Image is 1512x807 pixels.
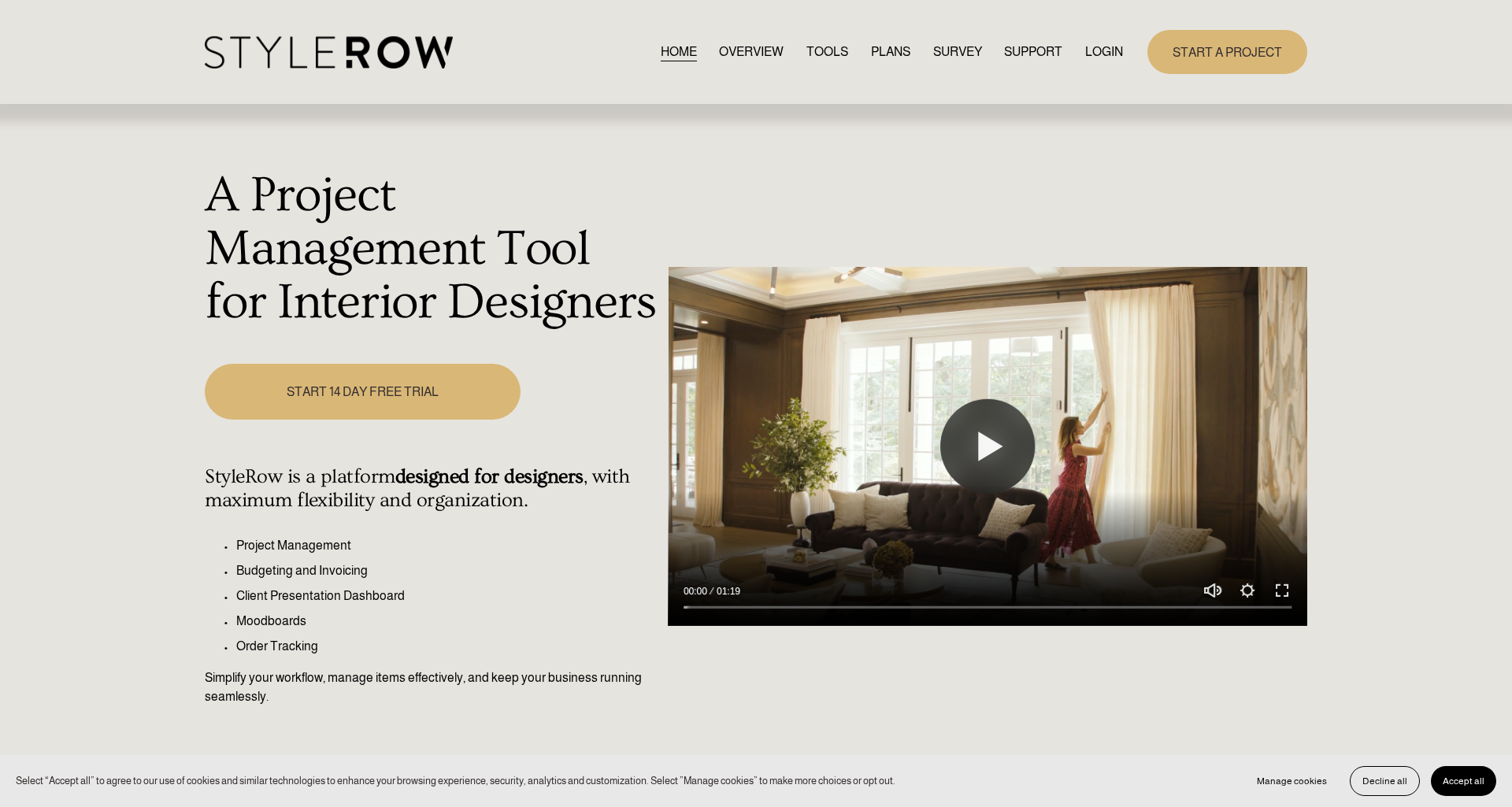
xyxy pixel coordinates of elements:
[236,612,659,631] p: Moodboards
[684,602,1291,613] input: Seek
[395,465,584,488] strong: designed for designers
[1362,776,1407,787] span: Decline all
[1004,43,1062,61] span: SUPPORT
[1004,41,1062,62] a: folder dropdown
[933,41,982,62] a: SURVEY
[1350,766,1420,796] button: Decline all
[661,41,697,62] a: HOME
[1085,41,1123,62] a: LOGIN
[940,399,1035,494] button: Play
[1245,766,1339,796] button: Manage cookies
[711,583,744,599] div: Duration
[1443,776,1484,787] span: Accept all
[684,583,711,599] div: Current time
[236,637,659,656] p: Order Tracking
[1257,776,1327,787] span: Manage cookies
[806,41,848,62] a: TOOLS
[205,169,659,329] h1: A Project Management Tool for Interior Designers
[205,465,659,513] h4: StyleRow is a platform , with maximum flexibility and organization.
[16,773,895,788] p: Select “Accept all” to agree to our use of cookies and similar technologies to enhance your brows...
[719,41,784,62] a: OVERVIEW
[1431,766,1496,796] button: Accept all
[205,668,659,706] p: Simplify your workflow, manage items effectively, and keep your business running seamlessly.
[236,536,659,555] p: Project Management
[871,41,910,62] a: PLANS
[236,587,659,605] p: Client Presentation Dashboard
[236,561,659,580] p: Budgeting and Invoicing
[1147,30,1307,73] a: START A PROJECT
[205,36,453,68] img: StyleRow
[205,364,520,420] a: START 14 DAY FREE TRIAL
